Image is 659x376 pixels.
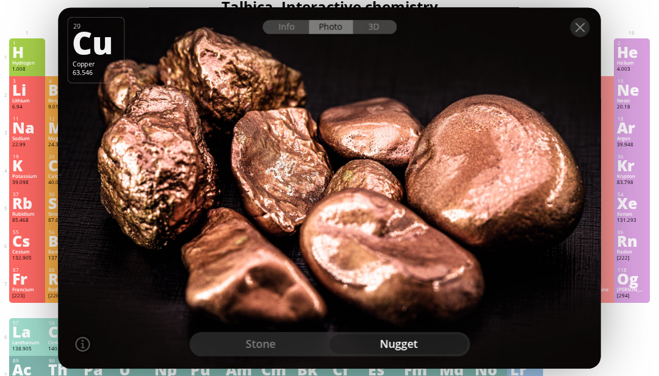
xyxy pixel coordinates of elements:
div: 18 [618,116,646,122]
div: Pa [84,363,113,376]
div: 1 [13,40,41,46]
div: Fm [404,363,433,376]
div: Mg [48,121,77,134]
div: 90 [49,358,77,364]
div: 1.008 [12,66,41,73]
div: 6.94 [12,104,41,111]
div: Hydrogen [12,60,41,66]
div: Cm [261,363,290,376]
div: 138.905 [12,346,41,353]
div: 87 [13,267,41,273]
div: Ba [48,234,77,247]
div: H [12,45,41,59]
div: Xe [617,196,646,210]
div: Na [12,121,41,134]
div: 20 [49,154,77,160]
div: Lanthanum [12,339,41,346]
div: Kr [617,158,646,172]
div: Rb [12,196,41,210]
div: 118 [618,267,646,273]
div: 37 [13,191,41,197]
div: Neon [617,98,646,104]
div: Krypton [617,173,646,179]
div: 86 [618,229,646,235]
div: [226] [48,293,77,300]
div: nugget [329,335,467,354]
div: Calcium [48,173,77,179]
div: Helium [617,60,646,66]
div: 40.078 [48,179,77,186]
div: Cerium [48,339,77,346]
div: 83.798 [617,179,646,186]
div: He [617,45,646,59]
div: Sodium [12,135,41,141]
div: Ar [617,121,646,134]
div: 54 [618,191,646,197]
div: Ca [48,158,77,172]
div: 85.468 [12,217,41,224]
div: 38 [49,191,77,197]
div: 88 [49,267,77,273]
div: 57 [13,320,41,326]
div: Magnesium [48,135,77,141]
div: Np [154,363,184,376]
div: Am [226,363,255,376]
div: U [119,363,148,376]
div: Be [48,83,77,96]
div: Barium [48,249,77,255]
div: Rn [617,234,646,247]
div: Pu [190,363,220,376]
div: Argon [617,135,646,141]
div: Strontium [48,211,77,217]
div: Ac [12,363,41,376]
div: 24.305 [48,141,77,149]
div: 89 [13,358,41,364]
div: Lithium [12,98,41,104]
div: 39.098 [12,179,41,186]
div: Beryllium [48,98,77,104]
div: Radium [48,286,77,293]
div: Radon [617,249,646,255]
div: Fr [12,272,41,285]
div: Sr [48,196,77,210]
div: Lr [510,363,539,376]
div: 4 [49,78,77,84]
div: [294] [617,293,646,300]
div: 63.546 [73,68,120,76]
div: Potassium [12,173,41,179]
div: 3D [353,20,397,34]
div: [PERSON_NAME] [617,286,646,293]
div: 56 [49,229,77,235]
div: 4.003 [617,66,646,73]
div: Cu [72,26,118,57]
div: 22.99 [12,141,41,149]
div: [222] [617,255,646,262]
div: Francium [12,286,41,293]
div: Md [439,363,469,376]
div: 19 [13,154,41,160]
div: 39.948 [617,141,646,149]
div: 9.012 [48,104,77,111]
div: 20.18 [617,104,646,111]
div: stone [192,335,329,354]
div: Cf [333,363,362,376]
div: [223] [12,293,41,300]
div: 11 [13,116,41,122]
div: 2 [618,40,646,46]
div: 58 [49,320,77,326]
div: Ne [617,83,646,96]
div: K [12,158,41,172]
div: La [12,325,41,338]
div: 137.327 [48,255,77,262]
div: Li [12,83,41,96]
div: Rubidium [12,211,41,217]
div: No [475,363,504,376]
div: Th [48,363,77,376]
div: 10 [618,78,646,84]
div: Xenon [617,211,646,217]
div: 12 [49,116,77,122]
div: Cesium [12,249,41,255]
div: Es [368,363,397,376]
div: Ra [48,272,77,285]
div: 55 [13,229,41,235]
